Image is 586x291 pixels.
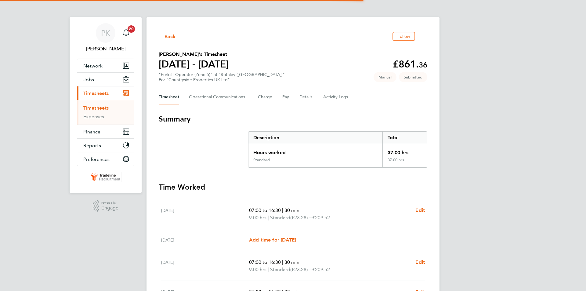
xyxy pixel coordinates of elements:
div: Description [248,132,382,144]
button: Network [77,59,134,72]
button: Activity Logs [323,90,349,104]
div: Standard [253,158,270,162]
h1: [DATE] - [DATE] [159,58,229,70]
span: Standard [270,266,290,273]
a: Expenses [83,114,104,119]
span: Timesheets [83,90,109,96]
button: Operational Communications [189,90,248,104]
button: Pay [282,90,290,104]
span: PK [101,29,110,37]
span: (£23.28) = [290,215,312,220]
span: Finance [83,129,100,135]
button: Reports [77,139,134,152]
h3: Time Worked [159,182,427,192]
span: £209.52 [312,215,330,220]
span: 30 min [284,259,299,265]
a: Timesheets [83,105,109,111]
div: [DATE] [161,236,249,244]
span: Reports [83,143,101,148]
span: Standard [270,214,290,221]
h2: [PERSON_NAME]'s Timesheet [159,51,229,58]
div: [DATE] [161,207,249,221]
div: [DATE] [161,259,249,273]
span: £209.52 [312,267,330,272]
h3: Summary [159,114,427,124]
span: 30 min [284,207,299,213]
span: | [282,259,283,265]
button: Back [159,32,176,40]
span: Add time for [DATE] [249,237,296,243]
span: This timesheet was manually created. [374,72,396,82]
nav: Main navigation [70,17,142,193]
span: Edit [415,207,425,213]
span: Engage [101,206,118,211]
span: Network [83,63,103,69]
span: 9.00 hrs [249,267,266,272]
div: 37.00 hrs [382,158,427,167]
img: tradelinerecruitment-logo-retina.png [90,172,121,182]
button: Timesheets [77,86,134,100]
span: 07:00 to 16:30 [249,207,281,213]
app-decimal: £861. [393,58,427,70]
span: (£23.28) = [290,267,312,272]
span: Jobs [83,77,94,82]
div: 37.00 hrs [382,144,427,158]
span: Back [165,33,176,40]
span: 36 [419,60,427,69]
span: Powered by [101,200,118,206]
div: "Forklift Operator (Zone 5)" at "Rothley ([GEOGRAPHIC_DATA])" [159,72,285,82]
div: Timesheets [77,100,134,125]
button: Finance [77,125,134,138]
span: Patrick Knight [77,45,134,53]
span: 20 [128,25,135,33]
span: | [282,207,283,213]
div: Total [382,132,427,144]
a: Powered byEngage [93,200,119,212]
span: This timesheet is Submitted. [399,72,427,82]
a: PK[PERSON_NAME] [77,23,134,53]
div: Summary [248,131,427,168]
button: Follow [392,32,415,41]
button: Timesheets Menu [418,35,427,38]
span: | [268,215,269,220]
button: Timesheet [159,90,179,104]
span: Edit [415,259,425,265]
div: Hours worked [248,144,382,158]
button: Details [299,90,313,104]
span: Preferences [83,156,110,162]
a: 20 [120,23,132,43]
button: Jobs [77,73,134,86]
span: Follow [397,34,410,39]
span: 9.00 hrs [249,215,266,220]
a: Add time for [DATE] [249,236,296,244]
button: Charge [258,90,273,104]
span: | [268,267,269,272]
button: Preferences [77,152,134,166]
a: Go to home page [77,172,134,182]
a: Edit [415,259,425,266]
span: 07:00 to 16:30 [249,259,281,265]
div: For "Countryside Properties UK Ltd" [159,77,285,82]
a: Edit [415,207,425,214]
